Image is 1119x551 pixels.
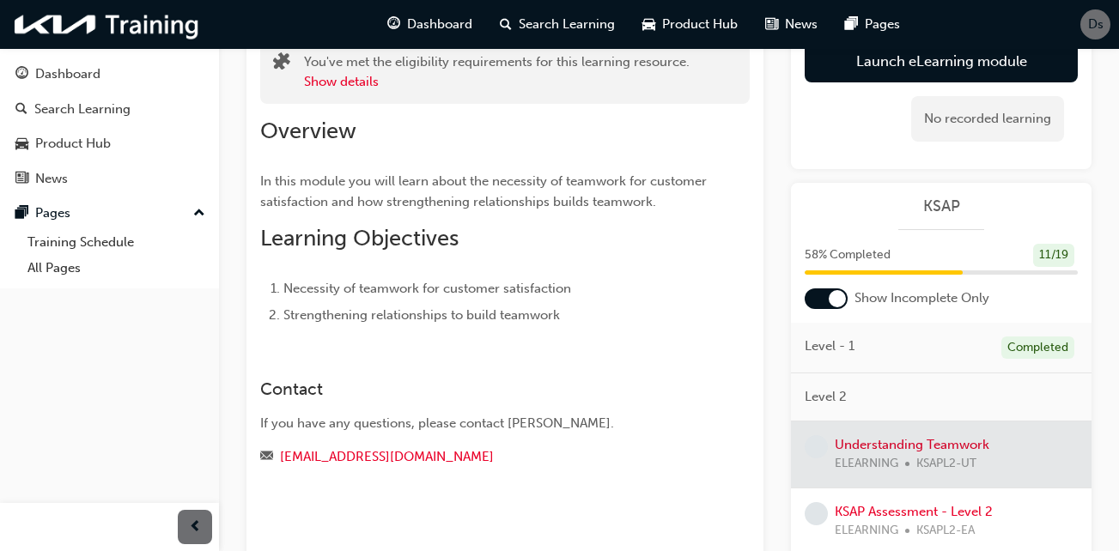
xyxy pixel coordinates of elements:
div: You've met the eligibility requirements for this learning resource. [304,52,690,91]
span: News [785,15,818,34]
span: email-icon [260,450,273,465]
span: In this module you will learn about the necessity of teamwork for customer satisfaction and how s... [260,173,710,209]
a: Product Hub [7,128,212,160]
span: Ds [1088,15,1104,34]
span: search-icon [500,14,512,35]
span: guage-icon [15,67,28,82]
span: guage-icon [387,14,400,35]
div: If you have any questions, please contact [PERSON_NAME]. [260,414,750,433]
span: prev-icon [189,517,202,538]
span: Learning Objectives [260,225,459,251]
div: Product Hub [35,134,111,154]
a: search-iconSearch Learning [486,7,629,42]
div: Email [260,446,750,468]
span: news-icon [15,172,28,187]
span: Strengthening relationships to build teamwork [283,307,560,323]
button: Pages [7,197,212,229]
a: Launch eLearning module [805,39,1078,82]
span: ELEARNING [835,521,898,541]
a: Training Schedule [21,229,212,256]
a: All Pages [21,255,212,282]
span: puzzle-icon [273,54,290,74]
a: KSAP [805,197,1078,216]
span: Dashboard [407,15,472,34]
span: learningRecordVerb_NONE-icon [805,435,828,458]
span: car-icon [642,14,655,35]
span: Overview [260,118,356,144]
button: Show details [304,72,379,92]
span: Necessity of teamwork for customer satisfaction [283,281,571,296]
div: News [35,169,68,189]
div: Search Learning [34,100,131,119]
span: Level - 1 [805,336,854,356]
span: Show Incomplete Only [854,288,989,308]
span: search-icon [15,102,27,118]
div: Dashboard [35,64,100,84]
span: KSAPL2-EA [916,521,975,541]
span: news-icon [765,14,778,35]
a: car-iconProduct Hub [629,7,751,42]
span: pages-icon [845,14,858,35]
a: KSAP Assessment - Level 2 [835,504,993,519]
span: 58 % Completed [805,245,891,265]
a: Dashboard [7,58,212,90]
div: Completed [1001,336,1074,360]
span: Pages [865,15,900,34]
span: Product Hub [662,15,738,34]
a: Search Learning [7,94,212,125]
a: pages-iconPages [831,7,914,42]
a: guage-iconDashboard [374,7,486,42]
span: Level 2 [805,387,847,407]
div: Pages [35,203,70,223]
span: up-icon [193,203,205,225]
a: [EMAIL_ADDRESS][DOMAIN_NAME] [280,449,494,464]
button: DashboardSearch LearningProduct HubNews [7,55,212,197]
span: pages-icon [15,206,28,221]
button: Ds [1080,9,1110,39]
div: No recorded learning [911,96,1064,142]
span: car-icon [15,136,28,152]
h3: Contact [260,379,750,399]
div: 11 / 19 [1033,244,1074,267]
a: news-iconNews [751,7,831,42]
span: learningRecordVerb_NONE-icon [805,502,828,525]
a: News [7,163,212,195]
img: kia-training [9,7,206,42]
span: Search Learning [519,15,615,34]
